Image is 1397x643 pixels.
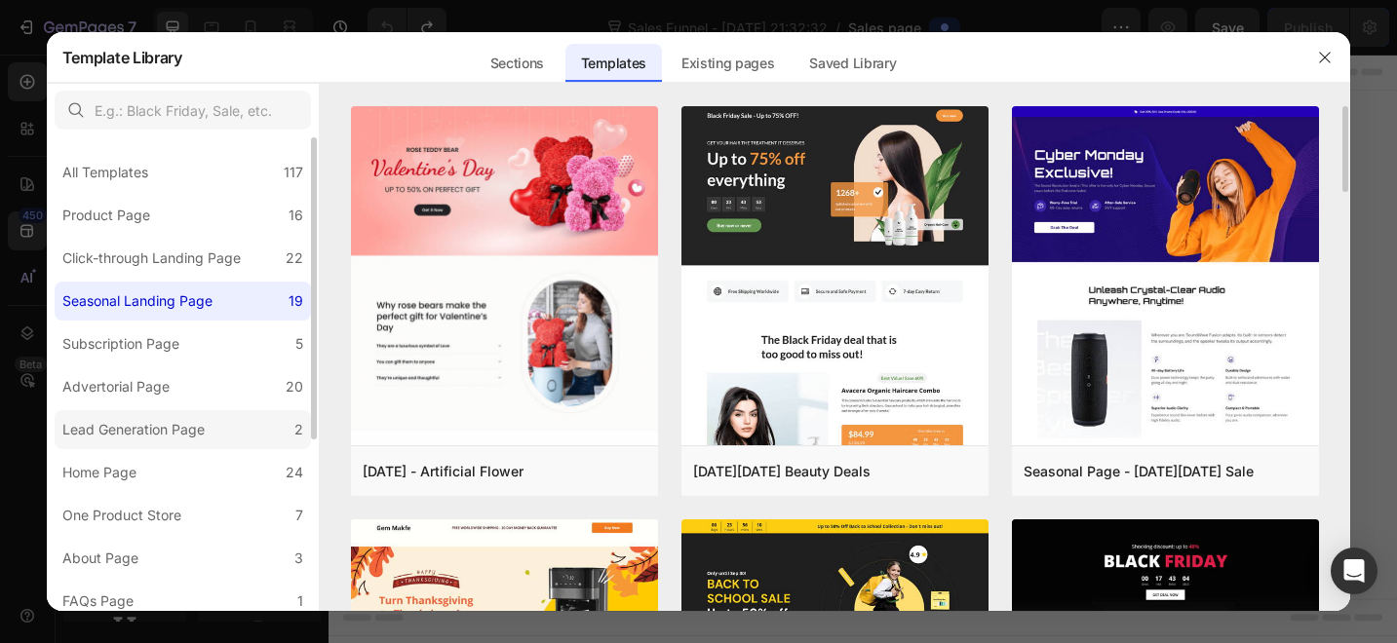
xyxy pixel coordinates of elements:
[62,375,170,398] div: Advertorial Page
[294,547,303,570] div: 3
[289,204,303,227] div: 16
[666,44,791,83] div: Existing pages
[565,44,662,83] div: Templates
[794,44,912,83] div: Saved Library
[55,91,311,130] input: E.g.: Black Friday, Sale, etc.
[62,461,136,484] div: Home Page
[454,475,717,491] div: Start with Generating from URL or image
[363,460,524,483] div: [DATE] - Artificial Flower
[62,418,205,441] div: Lead Generation Page
[1331,548,1378,594] div: Open Intercom Messenger
[295,504,303,527] div: 7
[62,161,148,184] div: All Templates
[62,589,134,613] div: FAQs Page
[62,332,179,356] div: Subscription Page
[289,289,303,313] div: 19
[693,460,871,483] div: [DATE][DATE] Beauty Deals
[1024,460,1254,483] div: Seasonal Page - [DATE][DATE] Sale
[62,246,241,270] div: Click-through Landing Page
[297,589,303,613] div: 1
[295,332,303,356] div: 5
[62,289,213,313] div: Seasonal Landing Page
[620,366,785,405] button: Explore templates
[62,504,181,527] div: One Product Store
[386,366,608,405] button: Use existing page designs
[286,461,303,484] div: 24
[62,547,138,570] div: About Page
[286,246,303,270] div: 22
[294,418,303,441] div: 2
[62,32,182,83] h2: Template Library
[284,161,303,184] div: 117
[438,327,733,351] div: Start building with Sections/Elements or
[475,44,560,83] div: Sections
[62,204,150,227] div: Product Page
[286,375,303,398] div: 20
